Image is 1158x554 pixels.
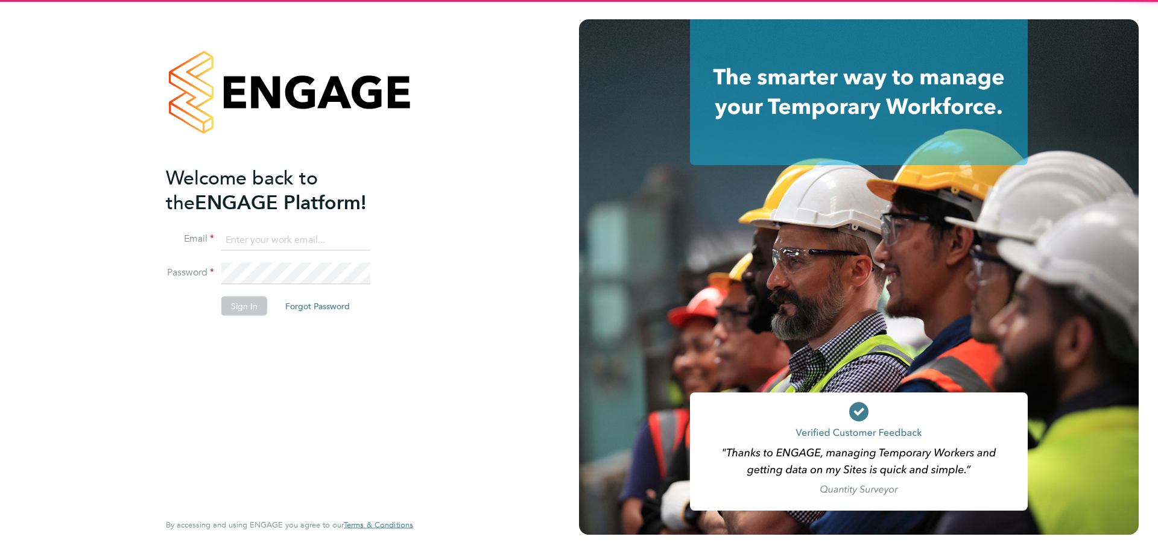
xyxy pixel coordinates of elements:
input: Enter your work email... [221,229,370,251]
span: Welcome back to the [166,166,318,214]
a: Terms & Conditions [344,520,413,530]
button: Forgot Password [276,297,359,316]
label: Password [166,266,214,279]
h2: ENGAGE Platform! [166,165,401,215]
button: Sign In [221,297,267,316]
span: By accessing and using ENGAGE you agree to our [166,520,413,530]
label: Email [166,233,214,245]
